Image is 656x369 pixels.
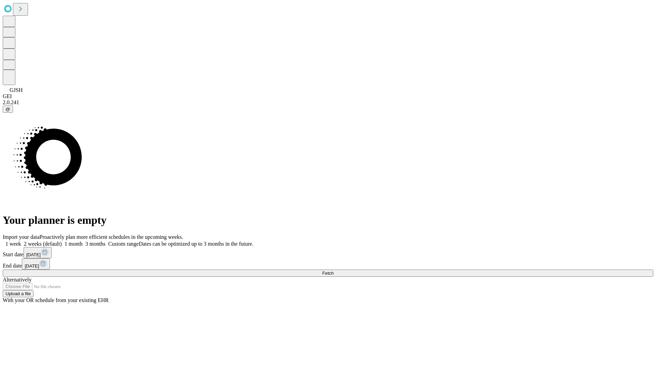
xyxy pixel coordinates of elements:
button: Fetch [3,270,653,277]
div: End date [3,258,653,270]
span: 1 week [5,241,21,247]
span: Dates can be optimized up to 3 months in the future. [139,241,253,247]
span: Custom range [108,241,139,247]
span: Fetch [322,271,333,276]
span: 2 weeks (default) [24,241,62,247]
button: [DATE] [22,258,50,270]
button: Upload a file [3,290,33,297]
span: Proactively plan more efficient schedules in the upcoming weeks. [40,234,183,240]
button: @ [3,106,13,113]
span: 1 month [65,241,83,247]
span: Alternatively [3,277,31,283]
div: GEI [3,93,653,99]
span: @ [5,107,10,112]
button: [DATE] [24,247,52,258]
span: Import your data [3,234,40,240]
div: 2.0.241 [3,99,653,106]
span: GJSH [10,87,23,93]
span: 3 months [85,241,106,247]
span: [DATE] [25,263,39,269]
h1: Your planner is empty [3,214,653,227]
span: With your OR schedule from your existing EHR [3,297,109,303]
div: Start date [3,247,653,258]
span: [DATE] [26,252,41,257]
